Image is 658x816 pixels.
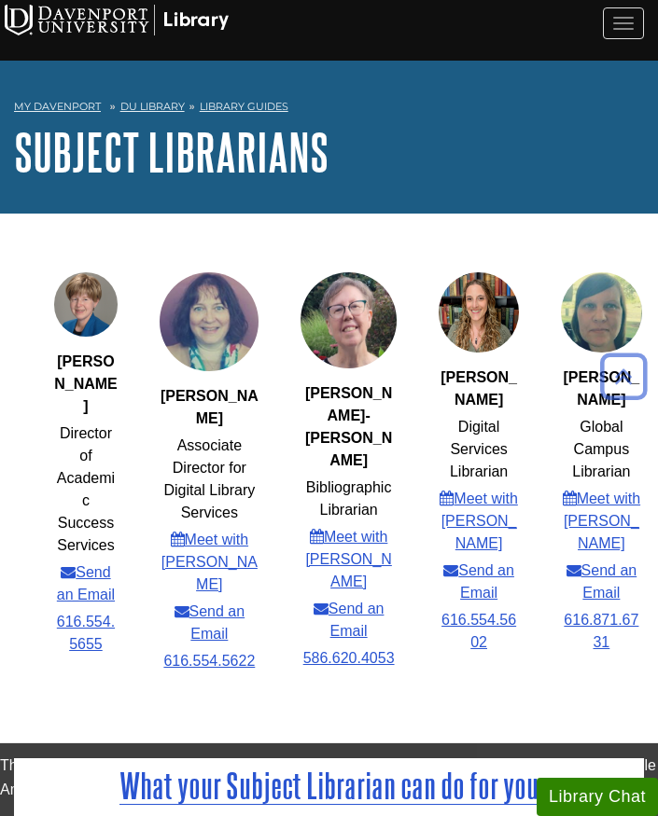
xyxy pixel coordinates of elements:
li: Digital Services Librarian [439,416,519,483]
button: Library Chat [537,778,658,816]
a: Subject Librarians [14,123,329,181]
a: My Davenport [14,99,101,115]
strong: [PERSON_NAME] [441,369,517,408]
a: 616.554.5655 [54,611,119,656]
a: What your Subject Librarian can do for you [119,790,539,806]
a: Library Guides [200,100,288,113]
strong: [PERSON_NAME] [54,353,118,414]
a: Meet with [PERSON_NAME] [561,488,641,555]
a: 616.554.5602 [439,609,519,654]
a: Send an Email [439,560,519,604]
a: 616.554.5622 [163,650,255,672]
img: Davenport University Logo [5,5,229,35]
a: 586.620.4053 [303,647,395,670]
a: 616.871.6731 [561,609,641,654]
li: Associate Director for Digital Library Services [160,435,259,524]
a: Send an Email [54,561,119,606]
li: Director of Academic Success Services [54,422,119,557]
strong: [PERSON_NAME]-[PERSON_NAME] [305,385,392,468]
li: Bibliographic Librarian [301,477,397,521]
a: Meet with [PERSON_NAME] [160,529,259,596]
strong: [PERSON_NAME] [563,369,639,408]
span: What your Subject Librarian can do for you [119,767,539,805]
li: Global Campus Librarian [561,416,641,483]
a: Meet with [PERSON_NAME] [301,526,397,593]
a: DU Library [120,100,185,113]
a: Send an Email [561,560,641,604]
a: Send an Email [301,598,397,643]
a: Send an Email [160,601,259,645]
a: Meet with [PERSON_NAME] [439,488,519,555]
a: Back to Top [594,364,653,389]
strong: [PERSON_NAME] [161,388,259,426]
